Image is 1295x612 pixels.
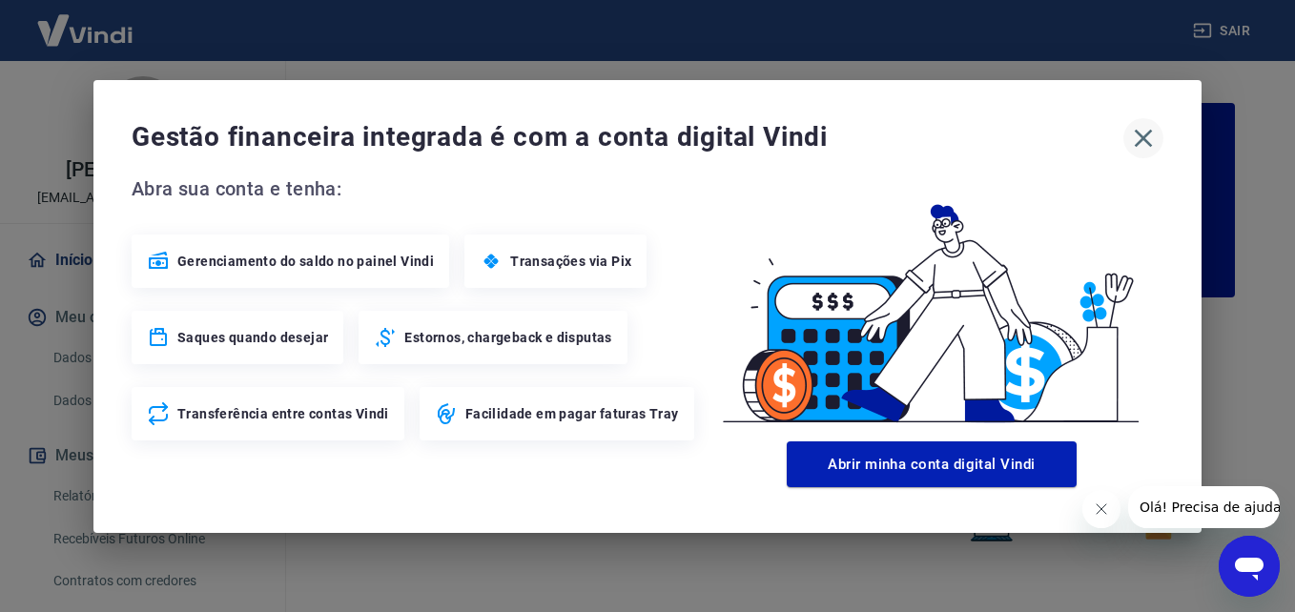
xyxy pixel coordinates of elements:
span: Abra sua conta e tenha: [132,173,700,204]
span: Gestão financeira integrada é com a conta digital Vindi [132,118,1123,156]
img: Good Billing [700,173,1163,434]
iframe: Mensagem da empresa [1128,486,1280,528]
button: Abrir minha conta digital Vindi [787,441,1077,487]
span: Estornos, chargeback e disputas [404,328,611,347]
span: Facilidade em pagar faturas Tray [465,404,679,423]
iframe: Fechar mensagem [1082,490,1120,528]
span: Saques quando desejar [177,328,328,347]
iframe: Botão para abrir a janela de mensagens [1219,536,1280,597]
span: Gerenciamento do saldo no painel Vindi [177,252,434,271]
span: Transações via Pix [510,252,631,271]
span: Transferência entre contas Vindi [177,404,389,423]
span: Olá! Precisa de ajuda? [11,13,160,29]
